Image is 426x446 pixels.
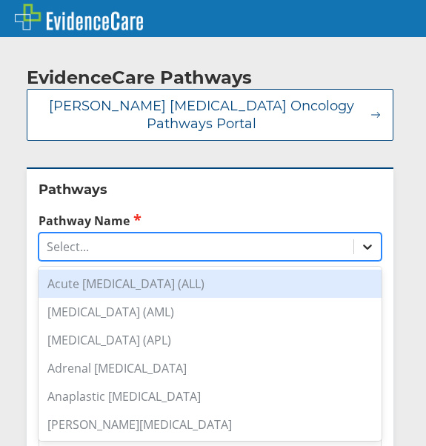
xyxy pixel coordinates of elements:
div: [PERSON_NAME][MEDICAL_DATA] [39,410,382,439]
div: Select... [47,239,89,255]
h2: EvidenceCare Pathways [27,67,252,89]
span: [PERSON_NAME] [MEDICAL_DATA] Oncology Pathways Portal [39,97,363,133]
img: EvidenceCare [15,4,143,30]
div: Acute [MEDICAL_DATA] (ALL) [39,270,382,298]
h2: Pathways [39,181,382,199]
div: [MEDICAL_DATA] (AML) [39,298,382,326]
label: Pathway Name [39,212,382,229]
div: [MEDICAL_DATA] (APL) [39,326,382,354]
div: Adrenal [MEDICAL_DATA] [39,354,382,382]
button: [PERSON_NAME] [MEDICAL_DATA] Oncology Pathways Portal [27,89,393,141]
div: Anaplastic [MEDICAL_DATA] [39,382,382,410]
